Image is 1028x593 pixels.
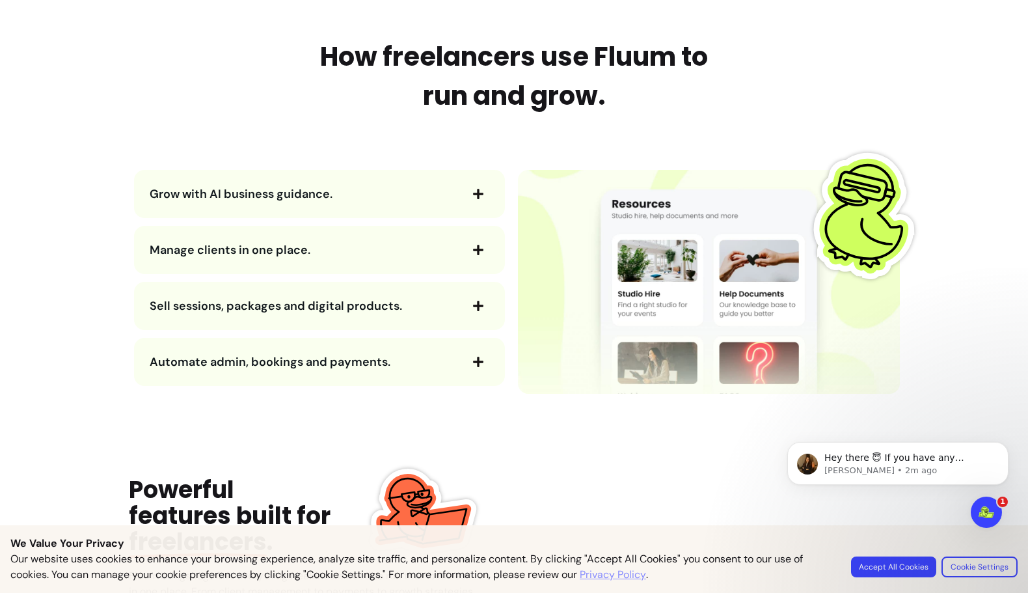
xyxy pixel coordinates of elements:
[150,354,390,370] span: Automate admin, bookings and payments.
[303,37,725,115] h2: How freelancers use Fluum to run and grow.
[150,242,310,258] span: Manage clients in one place.
[366,455,477,566] img: Fluum Duck sticker
[997,497,1008,507] span: 1
[150,295,490,317] button: Sell sessions, packages and digital products.
[129,477,411,555] div: Powerful features built for
[768,415,1028,558] iframe: Intercom notifications message
[941,557,1018,577] button: Cookie Settings
[150,186,332,202] span: Grow with AI business guidance.
[150,351,490,373] button: Automate admin, bookings and payments.
[580,567,646,583] a: Privacy Policy
[802,150,932,281] img: Fluum Duck sticker
[150,239,490,261] button: Manage clients in one place.
[851,557,936,577] button: Accept All Cookies
[10,536,1018,551] p: We Value Your Privacy
[150,298,402,314] span: Sell sessions, packages and digital products.
[10,551,835,583] p: Our website uses cookies to enhance your browsing experience, analyze site traffic, and personali...
[150,183,490,205] button: Grow with AI business guidance.
[971,497,1002,528] iframe: Intercom live chat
